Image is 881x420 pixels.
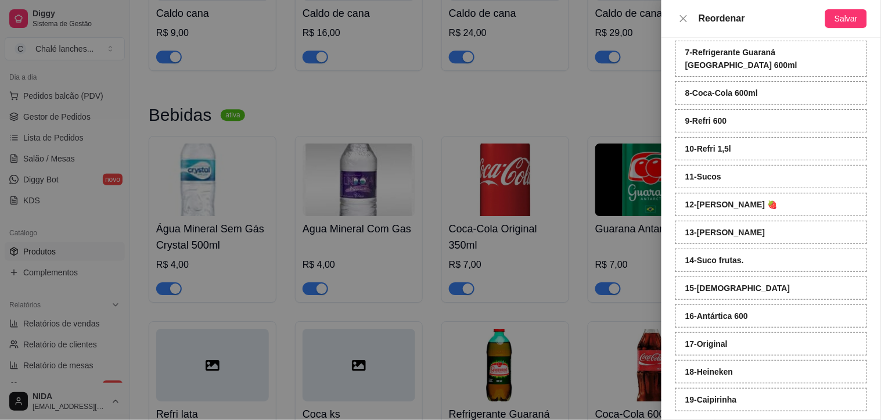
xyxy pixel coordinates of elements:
[685,283,790,293] strong: 15 - [DEMOGRAPHIC_DATA]
[675,13,692,24] button: Close
[679,14,688,23] span: close
[685,48,797,70] strong: 7 - Refrigerante Guaraná [GEOGRAPHIC_DATA] 600ml
[699,12,825,26] div: Reordenar
[685,311,748,321] strong: 16 - Antártica 600
[685,88,758,98] strong: 8 - Coca-Cola 600ml
[685,144,731,153] strong: 10 - Refri 1,5l
[685,116,727,125] strong: 9 - Refri 600
[685,339,728,349] strong: 17 - Original
[835,12,858,25] span: Salvar
[685,200,778,209] strong: 12 - [PERSON_NAME] 🍓
[825,9,867,28] button: Salvar
[685,395,737,404] strong: 19 - Caipirinha
[685,228,765,237] strong: 13 - [PERSON_NAME]
[685,367,733,376] strong: 18 - Heineken
[685,172,721,181] strong: 11 - Sucos
[685,256,744,265] strong: 14 - Suco frutas.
